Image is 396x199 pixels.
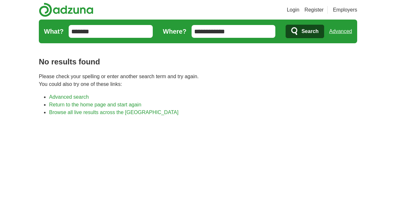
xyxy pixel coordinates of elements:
label: What? [44,27,64,36]
span: Search [301,25,318,38]
img: Adzuna logo [39,3,93,17]
p: Please check your spelling or enter another search term and try again. You could also try one of ... [39,73,357,88]
a: Browse all live results across the [GEOGRAPHIC_DATA] [49,110,178,115]
button: Search [286,25,324,38]
a: Employers [333,6,357,14]
a: Advanced [329,25,352,38]
a: Register [305,6,324,14]
label: Where? [163,27,186,36]
h1: No results found [39,56,357,68]
a: Advanced search [49,94,89,100]
a: Login [287,6,299,14]
a: Return to the home page and start again [49,102,141,107]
